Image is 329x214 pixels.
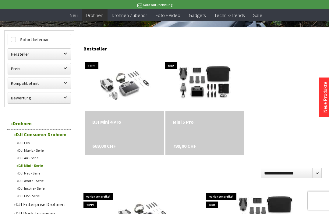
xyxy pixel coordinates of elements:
img: Mini 5 Pro [165,57,244,110]
a: DJI Neo - Serie [13,169,71,177]
a: DJI Mini - Serie [13,162,71,169]
img: DJI Mini 4 Pro [90,56,159,111]
label: Preis [8,63,71,74]
div: Bestseller [83,40,325,55]
div: Mini 5 Pro [173,118,237,126]
span: Neu [70,12,78,18]
a: Drohnen [7,117,71,130]
span: Foto + Video [156,12,180,18]
div: DJI Mini 4 Pro [92,118,157,126]
a: Drohnen [82,9,108,22]
span: Drohnen [86,12,103,18]
span: Gadgets [189,12,206,18]
span: Sale [253,12,262,18]
a: DJI Consumer Drohnen [10,130,71,139]
a: Neu [65,9,82,22]
a: Drohnen Zubehör [108,9,151,22]
label: Bewertung [8,92,71,103]
a: DJI Mini 4 Pro 669,00 CHF [92,118,157,126]
a: DJI FPV - Serie [13,192,71,200]
span: 799,00 CHF [173,142,196,150]
a: DJI Air - Serie [13,154,71,162]
a: Mini 5 Pro 799,00 CHF [173,118,237,126]
a: DJI Enterprise Drohnen [10,200,71,209]
a: Foto + Video [151,9,185,22]
a: Technik-Trends [210,9,249,22]
a: DJI Inspire - Serie [13,185,71,192]
span: 669,00 CHF [92,142,116,150]
a: Gadgets [185,9,210,22]
label: Hersteller [8,49,71,60]
label: Kompatibel mit [8,78,71,89]
a: DJI Avata - Serie [13,177,71,185]
span: Drohnen Zubehör [112,12,147,18]
a: DJI Mavic - Serie [13,147,71,154]
a: Sale [249,9,267,22]
label: Sofort lieferbar [8,34,71,45]
span: Technik-Trends [214,12,245,18]
a: DJI Flip [13,139,71,147]
a: Neue Produkte [322,82,328,113]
